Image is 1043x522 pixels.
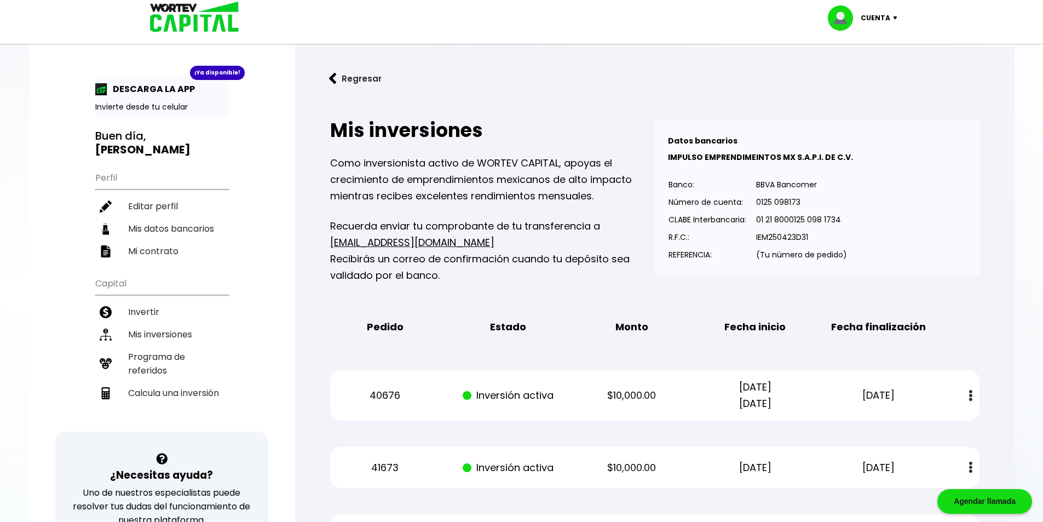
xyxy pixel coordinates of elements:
p: 40676 [333,387,437,404]
a: Mi contrato [95,240,228,262]
h3: Buen día, [95,129,228,157]
p: DESCARGA LA APP [107,82,195,96]
p: 01 21 8000125 098 1734 [756,211,847,228]
b: Fecha inicio [724,319,786,335]
a: Mis inversiones [95,323,228,346]
b: [PERSON_NAME] [95,142,191,157]
img: calculadora-icon.17d418c4.svg [100,387,112,399]
b: Fecha finalización [831,319,926,335]
p: Recuerda enviar tu comprobante de tu transferencia a Recibirás un correo de confirmación cuando t... [330,218,655,284]
ul: Perfil [95,165,228,262]
p: [DATE] [827,387,931,404]
p: Banco: [669,176,746,193]
b: Monto [615,319,648,335]
h2: Mis inversiones [330,119,655,141]
p: (Tu número de pedido) [756,246,847,263]
p: R.F.C.: [669,229,746,245]
img: flecha izquierda [329,73,337,84]
p: $10,000.00 [580,460,684,476]
a: Editar perfil [95,195,228,217]
b: IMPULSO EMPRENDIMEINTOS MX S.A.P.I. DE C.V. [668,152,853,163]
p: IEM250423D31 [756,229,847,245]
h3: ¿Necesitas ayuda? [110,467,213,483]
p: $10,000.00 [580,387,684,404]
img: icon-down [890,16,905,20]
p: CLABE Interbancaria: [669,211,746,228]
img: editar-icon.952d3147.svg [100,200,112,213]
button: Regresar [313,64,398,93]
p: Cuenta [861,10,890,26]
b: Estado [490,319,526,335]
p: BBVA Bancomer [756,176,847,193]
a: Invertir [95,301,228,323]
img: profile-image [828,5,861,31]
p: Inversión activa [457,387,561,404]
img: datos-icon.10cf9172.svg [100,223,112,235]
p: [DATE] [DATE] [703,379,807,412]
p: REFERENCIA: [669,246,746,263]
img: contrato-icon.f2db500c.svg [100,245,112,257]
p: Número de cuenta: [669,194,746,210]
img: invertir-icon.b3b967d7.svg [100,306,112,318]
b: Datos bancarios [668,135,737,146]
img: recomiendanos-icon.9b8e9327.svg [100,358,112,370]
p: 41673 [333,460,437,476]
b: Pedido [367,319,404,335]
img: inversiones-icon.6695dc30.svg [100,329,112,341]
p: Inversión activa [457,460,561,476]
a: flecha izquierdaRegresar [313,64,997,93]
a: Programa de referidos [95,346,228,382]
img: app-icon [95,83,107,95]
p: Como inversionista activo de WORTEV CAPITAL, apoyas el crecimiento de emprendimientos mexicanos d... [330,155,655,204]
p: Invierte desde tu celular [95,101,228,113]
p: [DATE] [703,460,807,476]
a: Mis datos bancarios [95,217,228,240]
a: Calcula una inversión [95,382,228,404]
p: [DATE] [827,460,931,476]
p: 0125 098173 [756,194,847,210]
div: Agendar llamada [937,489,1032,514]
div: ¡Ya disponible! [190,66,245,80]
ul: Capital [95,271,228,432]
a: [EMAIL_ADDRESS][DOMAIN_NAME] [330,236,494,249]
